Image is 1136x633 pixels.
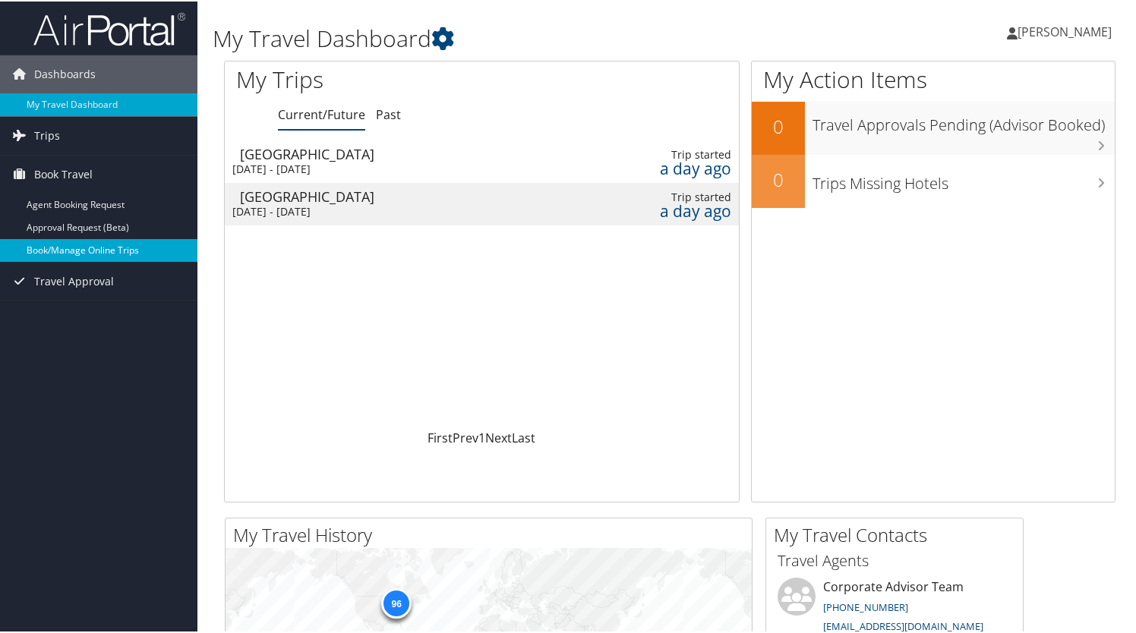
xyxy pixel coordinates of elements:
h2: My Travel Contacts [774,521,1023,546]
span: Dashboards [34,54,96,92]
a: Prev [453,428,478,445]
a: [EMAIL_ADDRESS][DOMAIN_NAME] [823,618,983,631]
h3: Trips Missing Hotels [813,164,1115,193]
div: [GEOGRAPHIC_DATA] [240,188,557,202]
span: Trips [34,115,60,153]
a: 1 [478,428,485,445]
span: Book Travel [34,154,93,192]
a: Last [512,428,535,445]
div: [DATE] - [DATE] [232,203,549,217]
div: a day ago [607,160,731,174]
a: [PHONE_NUMBER] [823,599,908,613]
a: 0Trips Missing Hotels [752,153,1115,206]
h1: My Trips [236,62,513,94]
div: Trip started [607,146,731,160]
img: airportal-logo.png [33,10,185,46]
h2: 0 [752,112,805,138]
span: Travel Approval [34,261,114,299]
h1: My Travel Dashboard [213,21,822,53]
a: [PERSON_NAME] [1007,8,1127,53]
h1: My Action Items [752,62,1115,94]
a: Next [485,428,512,445]
div: 96 [381,586,412,616]
div: Trip started [607,189,731,203]
a: Current/Future [278,105,365,121]
div: [DATE] - [DATE] [232,161,549,175]
a: First [428,428,453,445]
a: 0Travel Approvals Pending (Advisor Booked) [752,100,1115,153]
h3: Travel Agents [778,549,1011,570]
h3: Travel Approvals Pending (Advisor Booked) [813,106,1115,134]
a: Past [376,105,401,121]
h2: My Travel History [233,521,752,546]
div: a day ago [607,203,731,216]
h2: 0 [752,165,805,191]
span: [PERSON_NAME] [1018,22,1112,39]
div: [GEOGRAPHIC_DATA] [240,146,557,159]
